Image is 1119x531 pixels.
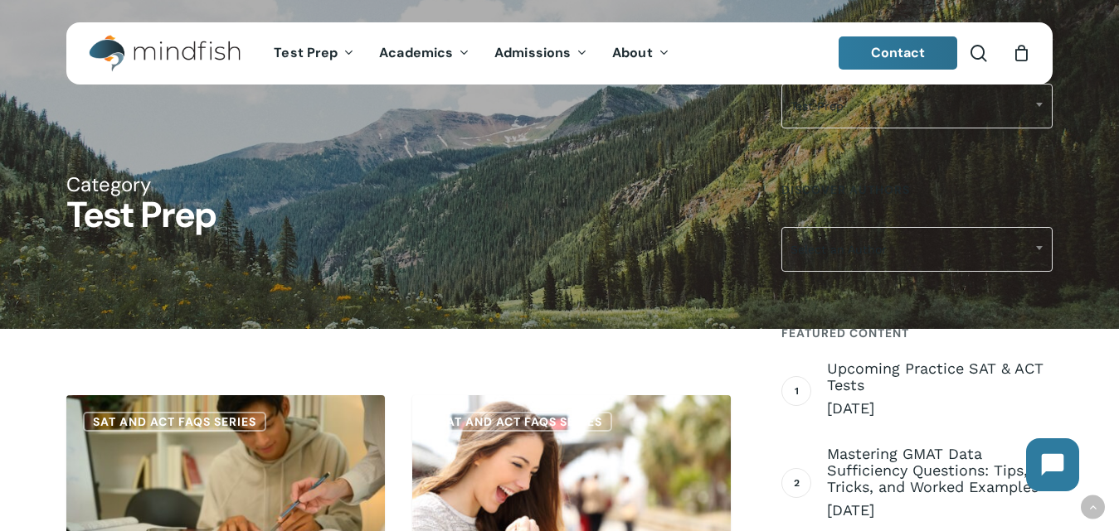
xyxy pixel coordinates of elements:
[600,46,682,60] a: About
[612,44,653,61] span: About
[1012,44,1030,62] a: Cart
[871,44,926,61] span: Contact
[66,22,1053,84] header: Main Menu
[66,197,1053,233] h1: Test Prep
[827,446,1053,520] a: Mastering GMAT Data Sufficiency Questions: Tips, Tricks, and Worked Examples [DATE]
[261,22,681,84] nav: Main Menu
[83,412,266,432] a: SAT and ACT FAQs Series
[274,44,338,61] span: Test Prep
[782,89,1052,123] span: Test Prep
[494,44,571,61] span: Admissions
[1010,422,1096,508] iframe: Chatbot
[379,44,453,61] span: Academics
[781,175,1053,205] h4: Discover Authors
[66,171,151,197] span: Category
[827,446,1053,495] span: Mastering GMAT Data Sufficiency Questions: Tips, Tricks, and Worked Examples
[429,412,612,432] a: SAT and ACT FAQs Series
[827,500,1053,520] span: [DATE]
[482,46,600,60] a: Admissions
[367,46,482,60] a: Academics
[782,232,1052,267] span: Select an Author
[781,227,1053,272] span: Select an Author
[827,360,1053,393] span: Upcoming Practice SAT & ACT Tests
[781,318,1053,348] h4: Featured Content
[827,398,1053,418] span: [DATE]
[839,36,958,70] a: Contact
[261,46,367,60] a: Test Prep
[827,360,1053,418] a: Upcoming Practice SAT & ACT Tests [DATE]
[781,84,1053,128] span: Test Prep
